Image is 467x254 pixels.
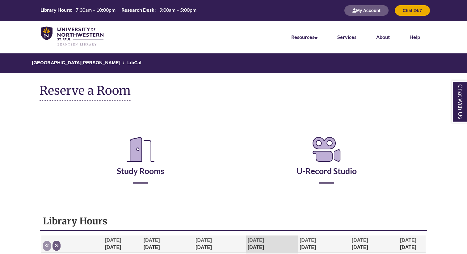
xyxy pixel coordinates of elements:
th: Library Hours: [38,6,73,13]
a: Study Rooms [117,151,164,176]
span: [DATE] [144,238,160,243]
span: 9:00am – 5:00pm [159,7,196,13]
button: My Account [344,5,389,16]
span: [DATE] [352,238,368,243]
h1: Reserve a Room [40,84,131,101]
a: LibCal [127,60,141,65]
h1: Library Hours [43,215,424,227]
span: 7:30am – 10:00pm [76,7,116,13]
a: Help [410,34,420,40]
span: [DATE] [400,238,416,243]
img: UNWSP Library Logo [41,27,103,46]
span: [DATE] [300,238,316,243]
th: [DATE] [142,235,194,253]
table: Hours Today [38,6,199,14]
a: Services [337,34,356,40]
a: Hours Today [38,6,199,15]
a: Chat 24/7 [395,8,430,13]
th: [DATE] [246,235,298,253]
th: [DATE] [398,235,426,253]
button: Next week [53,241,61,251]
span: [DATE] [196,238,212,243]
th: [DATE] [194,235,246,253]
nav: Breadcrumb [40,53,427,73]
button: Chat 24/7 [395,5,430,16]
a: U-Record Studio [297,151,357,176]
th: [DATE] [103,235,142,253]
span: [DATE] [105,238,121,243]
a: [GEOGRAPHIC_DATA][PERSON_NAME] [32,60,120,65]
div: Reserve a Room [40,117,427,202]
th: [DATE] [350,235,398,253]
a: My Account [344,8,389,13]
a: Resources [291,34,318,40]
span: [DATE] [248,238,264,243]
a: About [376,34,390,40]
th: Research Desk: [119,6,157,13]
th: [DATE] [298,235,350,253]
button: Previous week [43,241,51,251]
